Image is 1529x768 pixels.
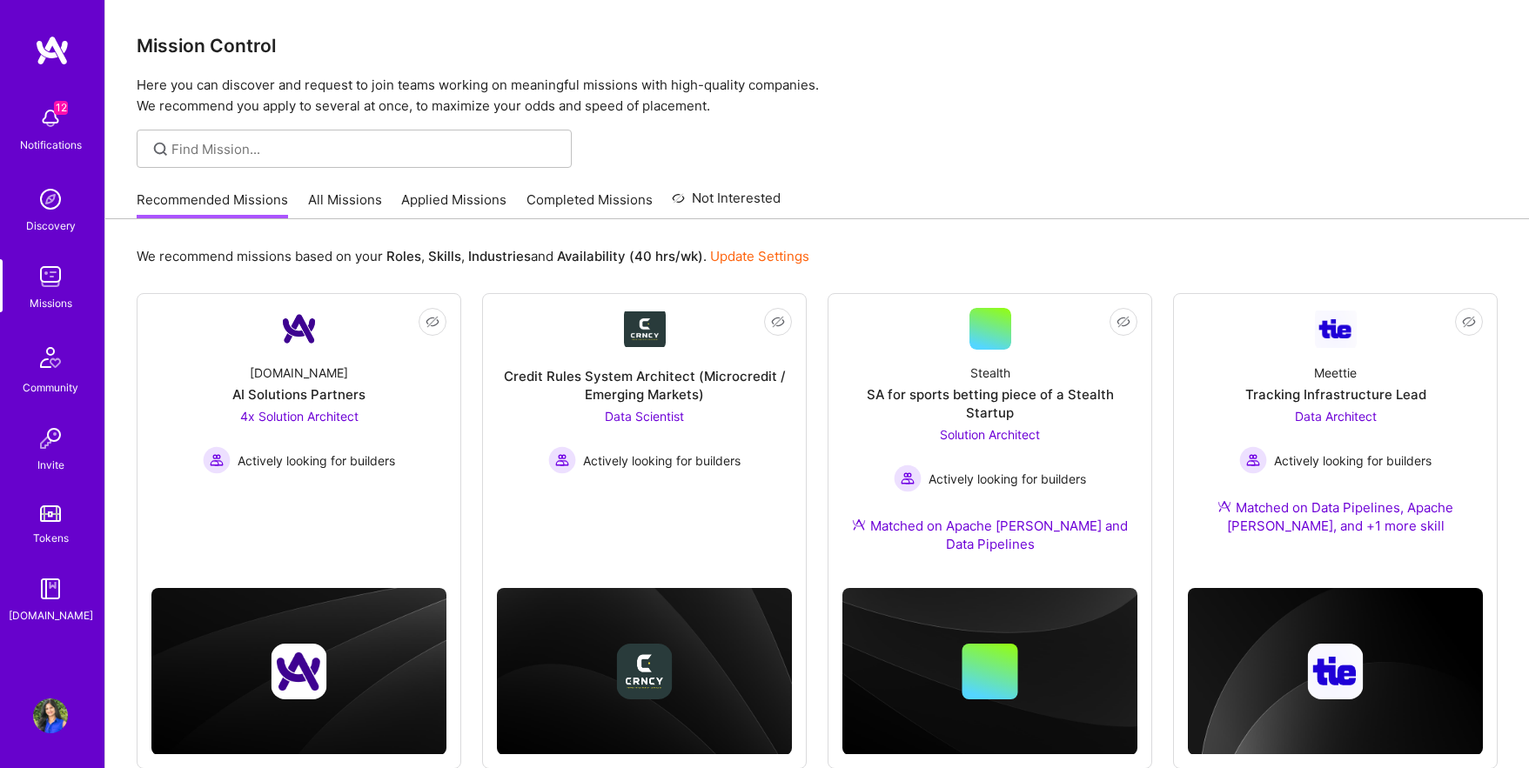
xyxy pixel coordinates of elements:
[151,308,446,524] a: Company Logo[DOMAIN_NAME]AI Solutions Partners4x Solution Architect Actively looking for builders...
[852,518,866,531] img: Ateam Purple Icon
[1314,364,1357,382] div: Meettie
[250,364,348,382] div: [DOMAIN_NAME]
[278,308,320,350] img: Company Logo
[386,248,421,264] b: Roles
[497,588,792,755] img: cover
[1239,446,1267,474] img: Actively looking for builders
[970,364,1010,382] div: Stealth
[33,571,68,606] img: guide book
[1117,315,1130,329] i: icon EyeClosed
[30,294,72,312] div: Missions
[33,101,68,136] img: bell
[1217,499,1231,513] img: Ateam Purple Icon
[37,456,64,474] div: Invite
[238,451,395,470] span: Actively looking for builders
[29,698,72,733] a: User Avatar
[557,248,703,264] b: Availability (40 hrs/wk)
[171,140,559,158] input: Find Mission...
[33,259,68,294] img: teamwork
[151,139,171,159] i: icon SearchGrey
[771,315,785,329] i: icon EyeClosed
[1188,498,1483,535] div: Matched on Data Pipelines, Apache [PERSON_NAME], and +1 more skill
[33,698,68,733] img: User Avatar
[9,606,93,624] div: [DOMAIN_NAME]
[240,409,359,424] span: 4x Solution Architect
[33,182,68,217] img: discovery
[605,409,684,424] span: Data Scientist
[26,217,76,235] div: Discovery
[40,505,61,522] img: tokens
[1462,315,1476,329] i: icon EyeClosed
[842,517,1137,553] div: Matched on Apache [PERSON_NAME] and Data Pipelines
[526,190,653,219] a: Completed Missions
[710,248,809,264] a: Update Settings
[272,644,327,699] img: Company logo
[30,337,71,378] img: Community
[33,421,68,456] img: Invite
[624,311,666,347] img: Company Logo
[401,190,506,219] a: Applied Missions
[672,188,781,219] a: Not Interested
[232,385,365,404] div: AI Solutions Partners
[137,190,288,219] a: Recommended Missions
[940,427,1040,442] span: Solution Architect
[20,136,82,154] div: Notifications
[894,464,922,492] img: Actively looking for builders
[308,190,382,219] a: All Missions
[137,75,1498,117] p: Here you can discover and request to join teams working on meaningful missions with high-quality ...
[137,247,809,265] p: We recommend missions based on your , , and .
[1188,588,1483,755] img: cover
[497,308,792,524] a: Company LogoCredit Rules System Architect (Microcredit / Emerging Markets)Data Scientist Actively...
[1245,385,1426,404] div: Tracking Infrastructure Lead
[842,588,1137,755] img: cover
[151,588,446,755] img: cover
[842,385,1137,422] div: SA for sports betting piece of a Stealth Startup
[23,378,78,397] div: Community
[1308,644,1364,699] img: Company logo
[1188,308,1483,556] a: Company LogoMeettieTracking Infrastructure LeadData Architect Actively looking for buildersActive...
[1274,451,1432,470] span: Actively looking for builders
[842,308,1137,574] a: StealthSA for sports betting piece of a Stealth StartupSolution Architect Actively looking for bu...
[548,446,576,474] img: Actively looking for builders
[54,101,68,115] span: 12
[137,35,1498,57] h3: Mission Control
[497,367,792,404] div: Credit Rules System Architect (Microcredit / Emerging Markets)
[33,529,69,547] div: Tokens
[929,470,1086,488] span: Actively looking for builders
[583,451,741,470] span: Actively looking for builders
[203,446,231,474] img: Actively looking for builders
[1295,409,1377,424] span: Data Architect
[426,315,439,329] i: icon EyeClosed
[1315,311,1357,348] img: Company Logo
[35,35,70,66] img: logo
[428,248,461,264] b: Skills
[617,644,673,699] img: Company logo
[468,248,531,264] b: Industries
